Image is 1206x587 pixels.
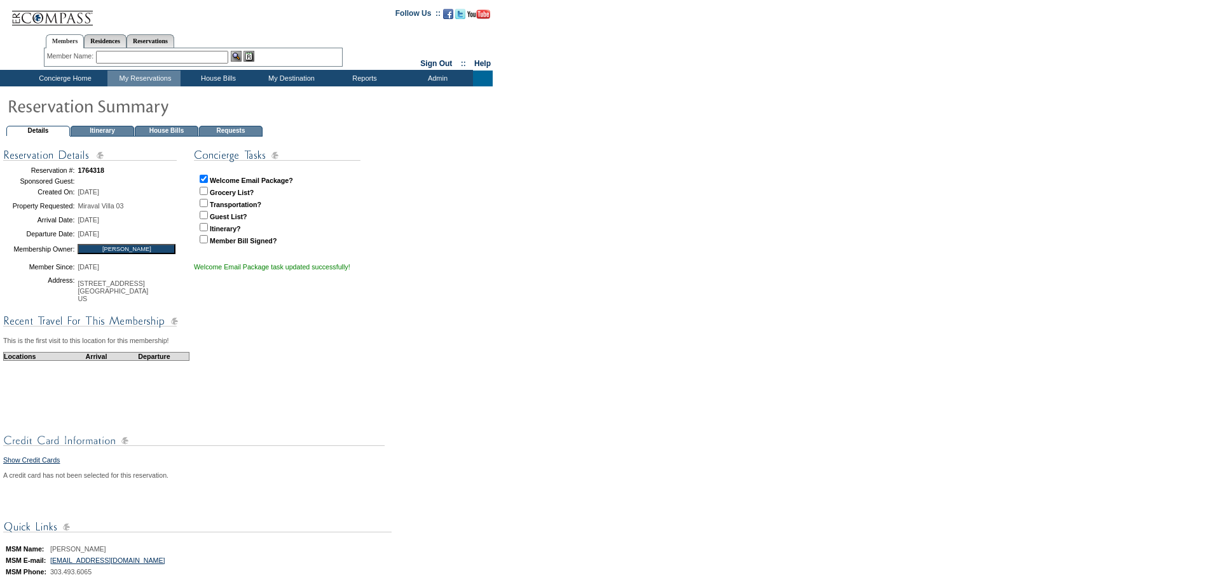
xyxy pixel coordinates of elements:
a: Reservations [127,34,174,48]
td: Address: [3,276,74,306]
span: [DATE] [78,230,99,238]
img: subTtlConQuickLinks.gif [3,519,392,535]
div: Member Name: [47,51,96,62]
a: Become our fan on Facebook [443,13,453,20]
td: House Bills [181,71,254,86]
td: Requests [199,126,263,137]
td: Admin [400,71,473,86]
img: Reservations [243,51,254,62]
td: House Bills [135,126,198,137]
td: Member Since: [3,258,74,276]
td: Departure Date: [3,227,74,241]
b: MSM E-mail: [6,557,46,564]
span: [DATE] [78,188,99,196]
span: This is the first visit to this location for this membership! [3,337,169,344]
td: Departure [120,352,189,360]
td: Follow Us :: [395,8,441,23]
strong: Grocery List? [210,189,254,196]
a: Members [46,34,85,48]
td: Reports [327,71,400,86]
span: [DATE] [78,263,99,271]
img: Become our fan on Facebook [443,9,453,19]
strong: Member Bill Signed? [210,237,277,245]
b: MSM Name: [6,545,44,553]
a: Sign Out [420,59,452,68]
td: Reservation #: [3,163,74,177]
strong: Guest List? [210,213,247,220]
a: [EMAIL_ADDRESS][DOMAIN_NAME] [50,557,165,564]
a: Residences [84,34,127,48]
div: A credit card has not been selected for this reservation. [3,471,390,479]
a: Help [474,59,491,68]
td: Itinerary [71,126,134,137]
strong: Itinerary? [210,225,241,233]
span: Miraval Villa 03 [78,202,123,210]
td: My Destination [254,71,327,86]
span: :: [461,59,466,68]
span: [PERSON_NAME] [50,545,106,553]
td: Details [6,126,70,137]
img: subTtlConTasks.gif [194,147,360,163]
td: Created On: [3,185,74,199]
td: Sponsored Guest: [3,177,74,185]
img: View [231,51,242,62]
b: MSM Phone: [6,568,46,576]
a: Follow us on Twitter [455,13,465,20]
img: Subscribe to our YouTube Channel [467,10,490,19]
img: subTtlConResDetails.gif [3,147,178,163]
img: subTtlConRecTravel.gif [3,313,178,329]
span: 1764318 [78,166,104,174]
td: Membership Owner: [3,241,74,258]
span: 303.493.6065 [50,568,92,576]
input: [PERSON_NAME] [78,244,175,254]
div: Welcome Email Package task updated successfully! [194,263,390,271]
a: Show Credit Cards [3,456,60,464]
td: Locations [4,352,74,360]
td: Arrival Date: [3,213,74,227]
td: Arrival [73,352,120,360]
img: pgTtlResSummary.gif [7,93,261,118]
span: [DATE] [78,216,99,224]
span: [STREET_ADDRESS] [GEOGRAPHIC_DATA] US [78,280,148,302]
td: My Reservations [107,71,181,86]
strong: Transportation? [210,201,261,208]
strong: Package? [261,177,293,184]
img: Follow us on Twitter [455,9,465,19]
strong: Welcome Email [210,177,259,184]
a: Subscribe to our YouTube Channel [467,13,490,20]
td: Property Requested: [3,199,74,213]
td: Concierge Home [20,71,107,86]
img: subTtlCreditCard.gif [3,433,385,449]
